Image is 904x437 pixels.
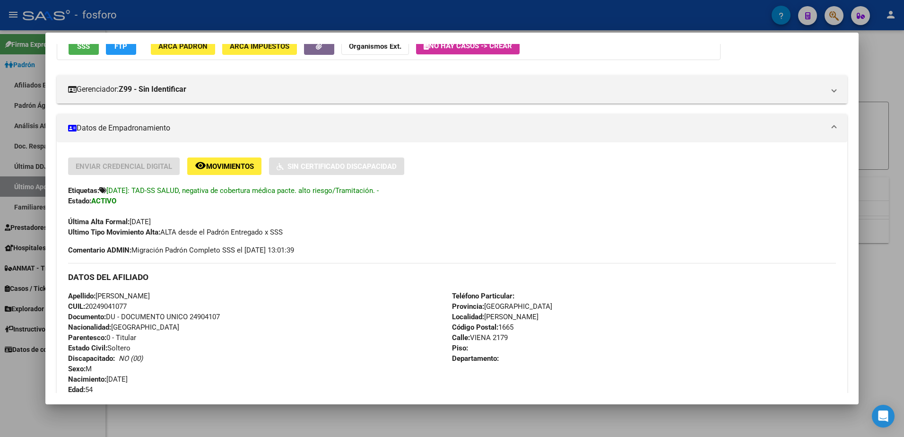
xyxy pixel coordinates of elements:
button: Movimientos [187,157,261,175]
strong: Apellido: [68,292,96,300]
strong: Ultimo Tipo Movimiento Alta: [68,228,160,236]
button: SSS [69,37,99,55]
div: Open Intercom Messenger [872,405,895,428]
span: Soltero [68,344,130,352]
i: NO (00) [119,354,143,363]
strong: Provincia: [452,302,484,311]
span: M [68,365,92,373]
span: 54 [68,385,93,394]
span: Migración Padrón Completo SSS el [DATE] 13:01:39 [68,245,294,255]
strong: Sexo: [68,365,86,373]
button: No hay casos -> Crear [416,37,520,54]
span: 1665 [452,323,513,332]
strong: Código Postal: [452,323,498,332]
span: [PERSON_NAME] [68,292,150,300]
strong: CUIL: [68,302,85,311]
button: ARCA Impuestos [222,37,297,55]
span: Enviar Credencial Digital [76,162,172,171]
span: [PERSON_NAME] [452,313,539,321]
mat-expansion-panel-header: Datos de Empadronamiento [57,114,848,142]
span: No hay casos -> Crear [424,42,512,50]
span: [GEOGRAPHIC_DATA] [68,323,179,332]
h3: DATOS DEL AFILIADO [68,272,836,282]
span: ARCA Impuestos [230,42,289,51]
strong: Última Alta Formal: [68,218,130,226]
span: [GEOGRAPHIC_DATA] [452,302,552,311]
strong: Estado: [68,197,91,205]
strong: Organismos Ext. [349,42,401,51]
span: Sin Certificado Discapacidad [287,162,397,171]
button: Sin Certificado Discapacidad [269,157,404,175]
strong: Z99 - Sin Identificar [119,84,186,95]
span: [DATE] [68,218,151,226]
button: Organismos Ext. [341,37,409,55]
span: DU - DOCUMENTO UNICO 24904107 [68,313,220,321]
strong: Departamento: [452,354,499,363]
span: ARCA Padrón [158,42,208,51]
strong: Parentesco: [68,333,106,342]
strong: Teléfono Particular: [452,292,514,300]
strong: Localidad: [452,313,484,321]
span: [DATE] [68,375,128,384]
strong: Nacionalidad: [68,323,111,332]
strong: Nacimiento: [68,375,106,384]
strong: Comentario ADMIN: [68,246,131,254]
strong: Documento: [68,313,106,321]
strong: Discapacitado: [68,354,115,363]
mat-expansion-panel-header: Gerenciador:Z99 - Sin Identificar [57,75,848,104]
mat-panel-title: Datos de Empadronamiento [68,122,825,134]
mat-icon: remove_red_eye [195,160,206,171]
strong: Calle: [452,333,470,342]
button: FTP [106,37,136,55]
span: [DATE]: TAD-SS SALUD, negativa de cobertura médica pacte. alto riesgo/Tramitación. - [106,186,379,195]
span: 20249041077 [68,302,127,311]
strong: Estado Civil: [68,344,107,352]
span: SSS [77,42,90,51]
span: 0 - Titular [68,333,136,342]
span: VIENA 2179 [452,333,508,342]
strong: Etiquetas: [68,186,99,195]
strong: Piso: [452,344,468,352]
span: FTP [114,42,127,51]
mat-panel-title: Gerenciador: [68,84,825,95]
strong: Edad: [68,385,85,394]
button: ARCA Padrón [151,37,215,55]
strong: ACTIVO [91,197,116,205]
span: ALTA desde el Padrón Entregado x SSS [68,228,283,236]
button: Enviar Credencial Digital [68,157,180,175]
span: Movimientos [206,162,254,171]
